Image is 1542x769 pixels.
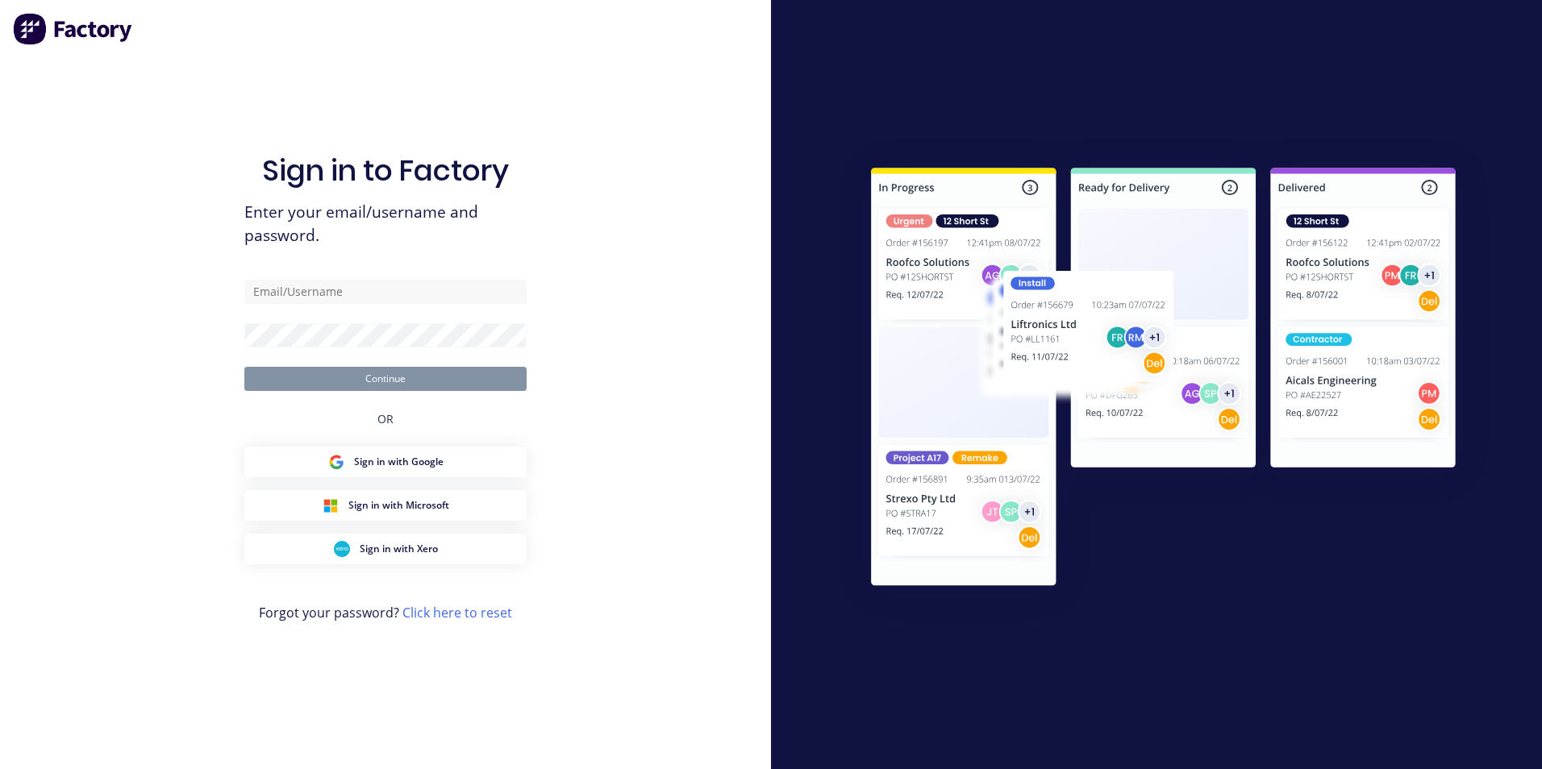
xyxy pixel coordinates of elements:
input: Email/Username [244,280,527,304]
img: Sign in [836,135,1491,624]
button: Microsoft Sign inSign in with Microsoft [244,490,527,521]
span: Enter your email/username and password. [244,201,527,247]
span: Sign in with Microsoft [348,498,449,513]
span: Sign in with Google [354,455,444,469]
img: Factory [13,13,134,45]
img: Google Sign in [328,454,344,470]
h1: Sign in to Factory [262,153,509,188]
span: Sign in with Xero [360,542,438,556]
button: Google Sign inSign in with Google [244,447,527,477]
span: Forgot your password? [259,603,512,622]
button: Xero Sign inSign in with Xero [244,534,527,564]
button: Continue [244,367,527,391]
div: OR [377,391,394,447]
img: Microsoft Sign in [323,497,339,513]
img: Xero Sign in [334,541,350,557]
a: Click here to reset [402,604,512,621]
